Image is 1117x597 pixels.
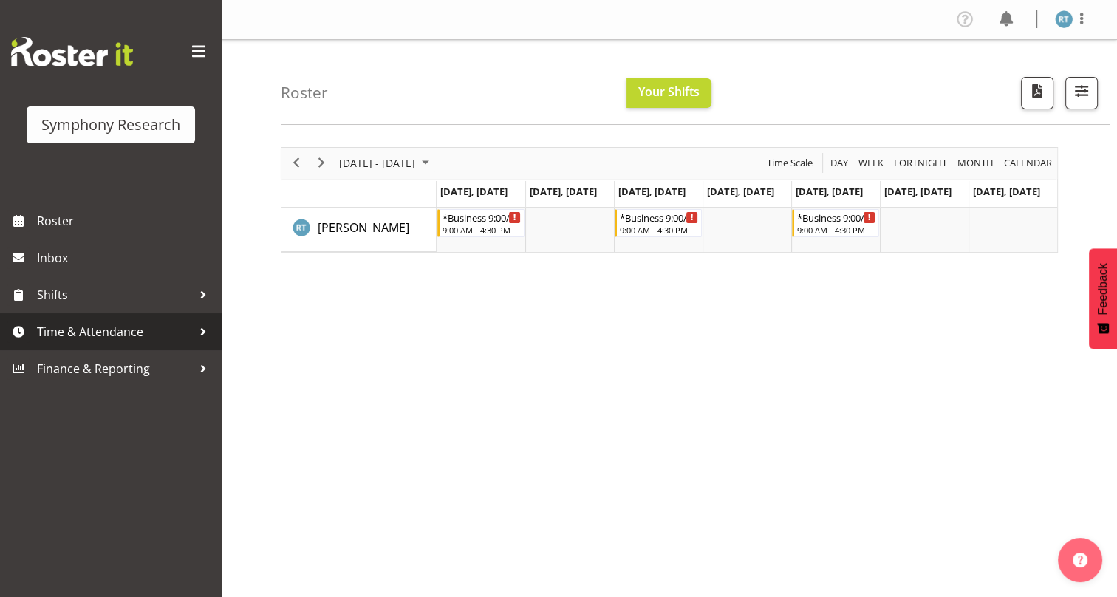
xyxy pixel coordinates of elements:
button: Timeline Month [955,154,997,172]
span: [DATE], [DATE] [707,185,774,198]
span: [DATE], [DATE] [973,185,1040,198]
a: [PERSON_NAME] [318,219,409,236]
div: Raymond Tuhega"s event - *Business 9:00/10:00 Start Begin From Wednesday, September 27, 2023 at 9... [615,209,702,237]
button: Previous [287,154,307,172]
span: Day [829,154,850,172]
span: Your Shifts [638,83,700,100]
div: Timeline Week of September 25, 2023 [281,147,1058,253]
button: September 2023 [337,154,436,172]
button: Your Shifts [626,78,711,108]
span: [DATE], [DATE] [884,185,952,198]
div: next period [309,148,334,179]
div: 9:00 AM - 4:30 PM [797,224,875,236]
span: [DATE], [DATE] [796,185,863,198]
h4: Roster [281,84,328,101]
button: Filter Shifts [1065,77,1098,109]
span: Week [857,154,885,172]
div: *Business 9:00/10:00 Start [620,210,698,225]
button: Month [1002,154,1055,172]
span: Finance & Reporting [37,358,192,380]
div: 9:00 AM - 4:30 PM [620,224,698,236]
button: Timeline Week [856,154,887,172]
div: *Business 9:00/10:00 Start [443,210,521,225]
div: previous period [284,148,309,179]
button: Time Scale [765,154,816,172]
div: *Business 9:00/10:00 Start [797,210,875,225]
img: help-xxl-2.png [1073,553,1087,567]
span: [DATE], [DATE] [530,185,597,198]
span: Fortnight [892,154,949,172]
img: raymond-tuhega1922.jpg [1055,10,1073,28]
div: Raymond Tuhega"s event - *Business 9:00/10:00 Start Begin From Friday, September 29, 2023 at 9:00... [792,209,879,237]
span: [DATE], [DATE] [440,185,508,198]
div: Raymond Tuhega"s event - *Business 9:00/10:00 Start Begin From Monday, September 25, 2023 at 9:00... [437,209,525,237]
button: Download a PDF of the roster according to the set date range. [1021,77,1053,109]
span: [DATE], [DATE] [618,185,686,198]
button: Fortnight [892,154,950,172]
div: 9:00 AM - 4:30 PM [443,224,521,236]
span: Time Scale [765,154,814,172]
table: Timeline Week of September 25, 2023 [437,208,1057,252]
div: Sep 25 - Oct 01, 2023 [334,148,438,179]
div: Symphony Research [41,114,180,136]
span: Roster [37,210,214,232]
span: Inbox [37,247,214,269]
img: Rosterit website logo [11,37,133,66]
span: Month [956,154,995,172]
span: Time & Attendance [37,321,192,343]
button: Timeline Day [828,154,851,172]
td: Raymond Tuhega resource [281,208,437,252]
span: calendar [1002,154,1053,172]
button: Feedback - Show survey [1089,248,1117,349]
button: Next [312,154,332,172]
span: Shifts [37,284,192,306]
span: Feedback [1096,263,1110,315]
span: [DATE] - [DATE] [338,154,417,172]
